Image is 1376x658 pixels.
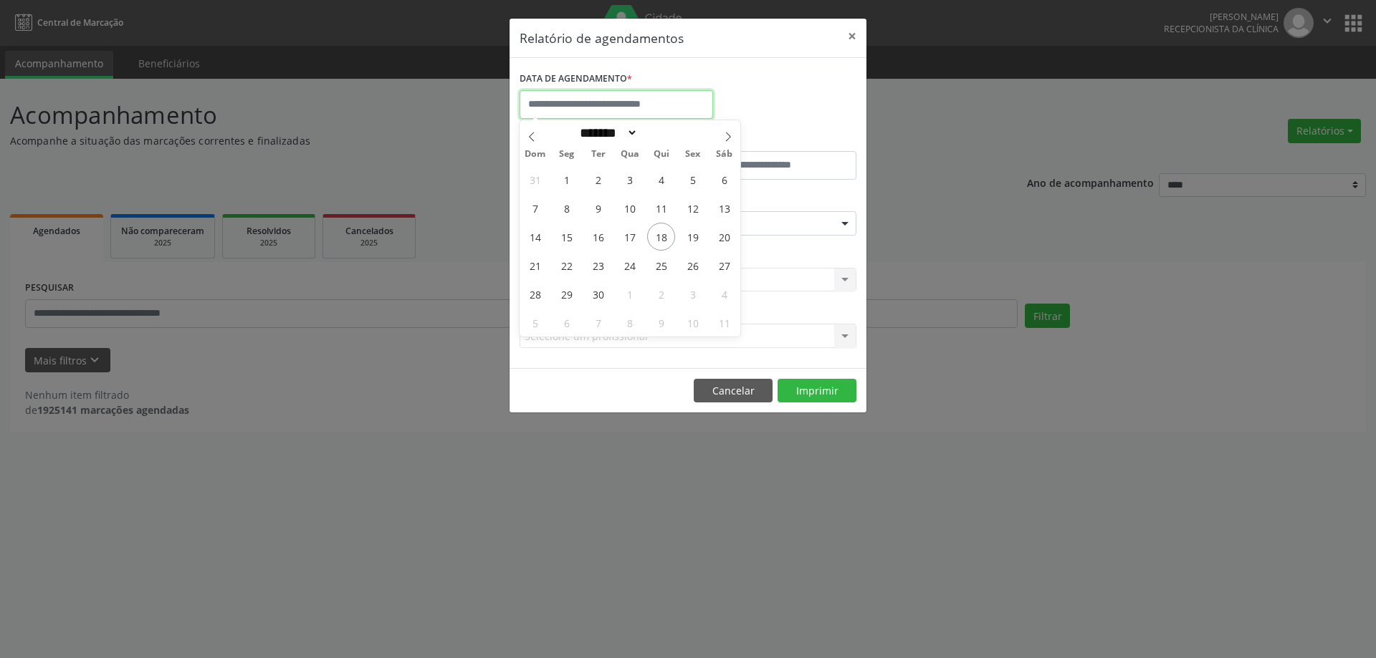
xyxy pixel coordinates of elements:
span: Setembro 15, 2025 [553,223,580,251]
span: Setembro 18, 2025 [647,223,675,251]
span: Setembro 26, 2025 [679,251,707,279]
label: DATA DE AGENDAMENTO [520,68,632,90]
span: Setembro 17, 2025 [616,223,644,251]
span: Setembro 24, 2025 [616,251,644,279]
span: Outubro 9, 2025 [647,309,675,337]
span: Dom [520,150,551,159]
button: Close [838,19,866,54]
span: Setembro 14, 2025 [521,223,549,251]
span: Seg [551,150,583,159]
span: Setembro 2, 2025 [584,165,612,193]
span: Setembro 11, 2025 [647,194,675,222]
span: Setembro 21, 2025 [521,251,549,279]
span: Setembro 16, 2025 [584,223,612,251]
span: Setembro 8, 2025 [553,194,580,222]
select: Month [575,125,638,140]
span: Agosto 31, 2025 [521,165,549,193]
span: Setembro 5, 2025 [679,165,707,193]
button: Cancelar [694,379,773,403]
span: Outubro 8, 2025 [616,309,644,337]
span: Outubro 7, 2025 [584,309,612,337]
button: Imprimir [778,379,856,403]
span: Setembro 6, 2025 [710,165,738,193]
span: Outubro 6, 2025 [553,309,580,337]
span: Sex [677,150,709,159]
span: Qua [614,150,646,159]
span: Setembro 12, 2025 [679,194,707,222]
span: Setembro 3, 2025 [616,165,644,193]
span: Setembro 29, 2025 [553,280,580,308]
span: Setembro 22, 2025 [553,251,580,279]
span: Setembro 7, 2025 [521,194,549,222]
span: Setembro 27, 2025 [710,251,738,279]
span: Outubro 1, 2025 [616,280,644,308]
span: Setembro 4, 2025 [647,165,675,193]
span: Outubro 2, 2025 [647,280,675,308]
span: Outubro 5, 2025 [521,309,549,337]
span: Sáb [709,150,740,159]
span: Setembro 25, 2025 [647,251,675,279]
span: Setembro 28, 2025 [521,280,549,308]
span: Setembro 30, 2025 [584,280,612,308]
input: Year [638,125,685,140]
span: Outubro 4, 2025 [710,280,738,308]
span: Setembro 9, 2025 [584,194,612,222]
span: Setembro 23, 2025 [584,251,612,279]
span: Ter [583,150,614,159]
span: Setembro 20, 2025 [710,223,738,251]
span: Outubro 11, 2025 [710,309,738,337]
span: Outubro 10, 2025 [679,309,707,337]
span: Setembro 13, 2025 [710,194,738,222]
h5: Relatório de agendamentos [520,29,684,47]
label: ATÉ [692,129,856,151]
span: Setembro 10, 2025 [616,194,644,222]
span: Setembro 1, 2025 [553,165,580,193]
span: Outubro 3, 2025 [679,280,707,308]
span: Qui [646,150,677,159]
span: Setembro 19, 2025 [679,223,707,251]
